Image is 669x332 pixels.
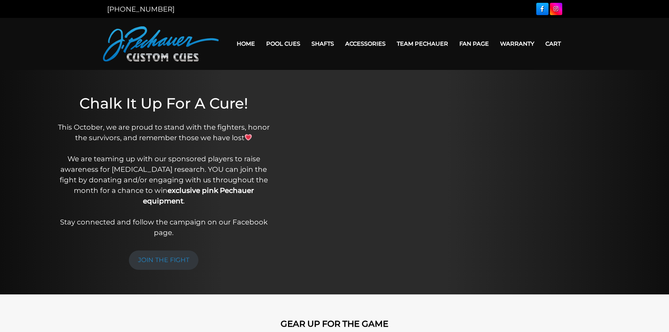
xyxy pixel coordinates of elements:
[129,250,198,270] a: JOIN THE FIGHT
[103,26,219,61] img: Pechauer Custom Cues
[306,35,340,53] a: Shafts
[54,95,274,112] h1: Chalk It Up For A Cure!
[391,35,454,53] a: Team Pechauer
[231,35,261,53] a: Home
[281,319,388,329] strong: GEAR UP FOR THE GAME
[540,35,566,53] a: Cart
[494,35,540,53] a: Warranty
[54,122,274,238] p: This October, we are proud to stand with the fighters, honor the survivors, and remember those we...
[107,5,175,13] a: [PHONE_NUMBER]
[454,35,494,53] a: Fan Page
[340,35,391,53] a: Accessories
[143,186,254,205] strong: exclusive pink Pechauer equipment
[261,35,306,53] a: Pool Cues
[245,134,252,141] img: 💗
